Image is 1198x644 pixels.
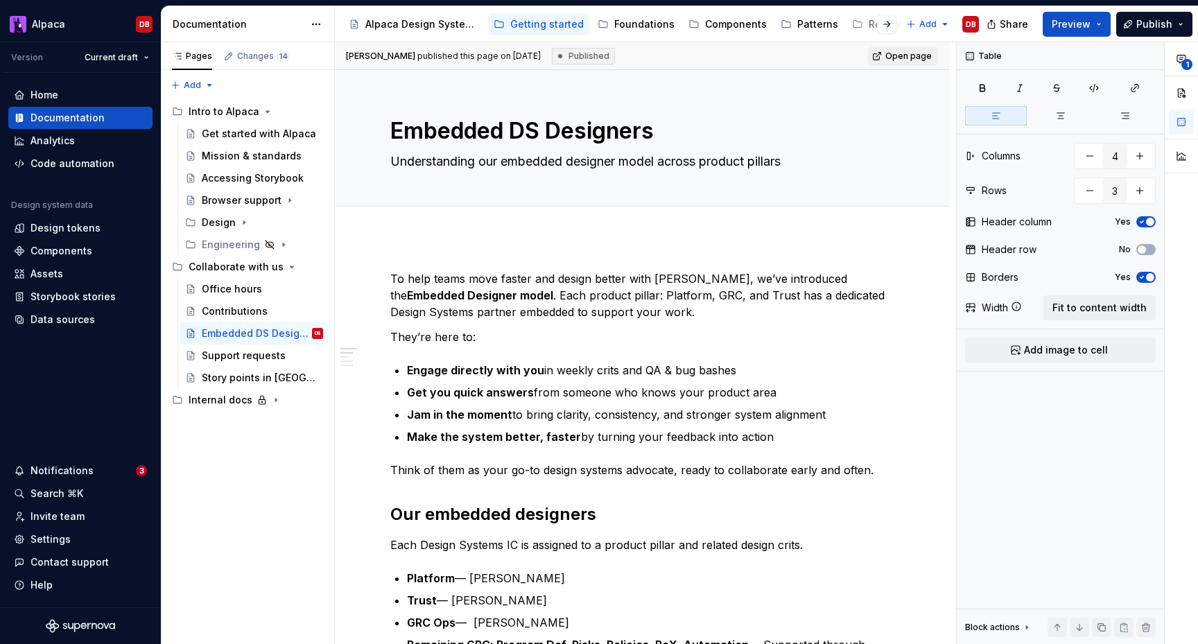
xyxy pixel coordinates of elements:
div: Foundations [614,17,675,31]
p: to bring clarity, consistency, and stronger system alignment [407,406,894,423]
button: Fit to content width [1043,295,1156,320]
button: Add [902,15,954,34]
strong: Get you quick answers [407,385,534,399]
span: 14 [277,51,290,62]
button: Add [166,76,218,95]
div: Getting started [510,17,584,31]
span: Open page [885,51,932,62]
strong: GRC Ops [407,616,455,629]
div: Components [705,17,767,31]
div: Header column [982,215,1052,229]
a: Assets [8,263,153,285]
a: Open page [868,46,938,66]
div: Intro to Alpaca [166,101,329,123]
span: Add image to cell [1024,343,1108,357]
p: — [PERSON_NAME] [407,570,894,586]
a: Office hours [180,278,329,300]
div: Version [11,52,43,63]
a: Invite team [8,505,153,528]
div: Browser support [202,193,281,207]
a: Design tokens [8,217,153,239]
div: Settings [31,532,71,546]
div: Embedded DS Designers [202,327,309,340]
label: Yes [1115,272,1131,283]
strong: Trust [407,593,437,607]
p: from someone who knows your product area [407,384,894,401]
p: — [PERSON_NAME] [407,592,894,609]
span: Fit to content width [1052,301,1147,315]
div: Get started with Alpaca [202,127,316,141]
textarea: Understanding our embedded designer model across product pillars [388,150,891,173]
div: Design system data [11,200,93,211]
div: Assets [31,267,63,281]
a: Alpaca Design System 🦙 [343,13,485,35]
div: Accessing Storybook [202,171,304,185]
strong: Embedded Designer model [407,288,553,302]
svg: Supernova Logo [46,619,115,633]
span: published this page on [DATE] [346,51,541,62]
a: Contributions [180,300,329,322]
label: Yes [1115,216,1131,227]
a: Get started with Alpaca [180,123,329,145]
p: Each Design Systems IC is assigned to a product pillar and related design crits. [390,537,894,553]
span: Current draft [85,52,138,63]
span: Publish [1136,17,1172,31]
a: Storybook stories [8,286,153,308]
span: [PERSON_NAME] [346,51,415,61]
a: Story points in [GEOGRAPHIC_DATA] [180,367,329,389]
div: Collaborate with us [166,256,329,278]
a: Browser support [180,189,329,211]
span: Add [919,19,937,30]
div: Published [552,48,615,64]
div: Home [31,88,58,102]
a: Foundations [592,13,680,35]
a: Components [683,13,772,35]
div: DB [139,19,150,30]
div: Contributions [202,304,268,318]
a: Analytics [8,130,153,152]
span: Add [184,80,201,91]
div: Page tree [343,10,899,38]
div: Analytics [31,134,75,148]
span: 1 [1181,59,1192,70]
textarea: Embedded DS Designers [388,114,891,148]
button: Preview [1043,12,1111,37]
h2: Our embedded designers [390,503,894,525]
div: Data sources [31,313,95,327]
a: Support requests [180,345,329,367]
div: Design [180,211,329,234]
p: by turning your feedback into action [407,428,894,445]
div: Story points in [GEOGRAPHIC_DATA] [202,371,316,385]
div: Intro to Alpaca [189,105,259,119]
button: Help [8,574,153,596]
button: Share [980,12,1037,37]
div: Design tokens [31,221,101,235]
div: Rows [982,184,1007,198]
div: Block actions [965,622,1020,633]
a: Code automation [8,153,153,175]
a: Documentation [8,107,153,129]
div: Header row [982,243,1036,256]
div: Changes [237,51,290,62]
div: Alpaca Design System 🦙 [365,17,480,31]
button: Search ⌘K [8,482,153,505]
div: Invite team [31,510,85,523]
strong: Make the system better, faster [407,430,581,444]
div: Support requests [202,349,286,363]
div: Code automation [31,157,114,171]
span: Preview [1052,17,1091,31]
div: DB [315,327,321,340]
a: Accessing Storybook [180,167,329,189]
div: Page tree [166,101,329,411]
div: Office hours [202,282,262,296]
p: — [PERSON_NAME] [407,614,894,631]
div: DB [966,19,976,30]
div: Internal docs [189,393,252,407]
button: Contact support [8,551,153,573]
div: Documentation [173,17,304,31]
a: Home [8,84,153,106]
a: Patterns [775,13,844,35]
button: Publish [1116,12,1192,37]
div: Width [982,301,1008,315]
